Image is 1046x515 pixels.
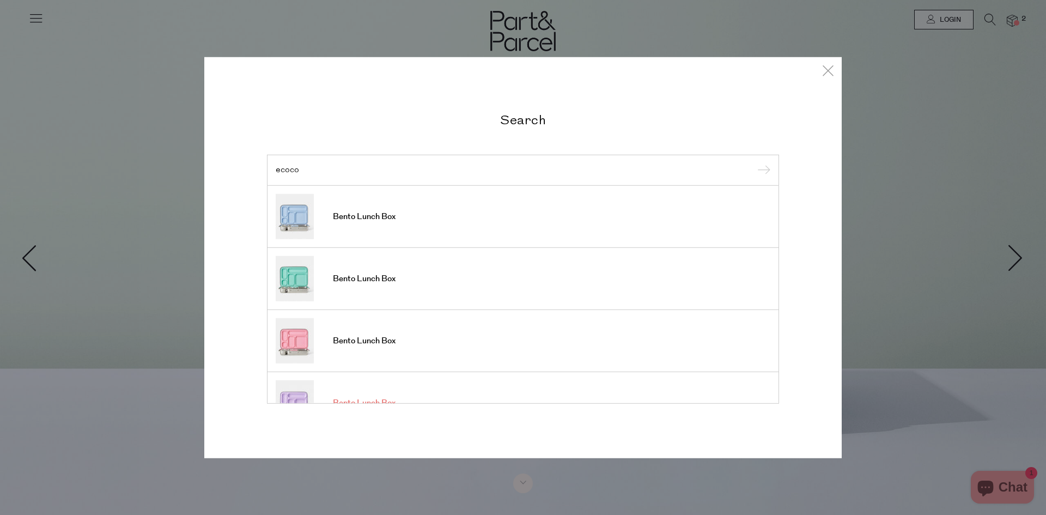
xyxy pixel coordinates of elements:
[276,380,314,426] img: Bento Lunch Box
[276,380,770,426] a: Bento Lunch Box
[276,194,314,239] img: Bento Lunch Box
[276,166,770,174] input: Search
[333,336,396,347] span: Bento Lunch Box
[276,318,314,363] img: Bento Lunch Box
[276,318,770,363] a: Bento Lunch Box
[276,256,770,301] a: Bento Lunch Box
[276,256,314,301] img: Bento Lunch Box
[276,194,770,239] a: Bento Lunch Box
[267,111,779,127] h2: Search
[333,211,396,222] span: Bento Lunch Box
[333,398,396,409] span: Bento Lunch Box
[333,274,396,284] span: Bento Lunch Box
